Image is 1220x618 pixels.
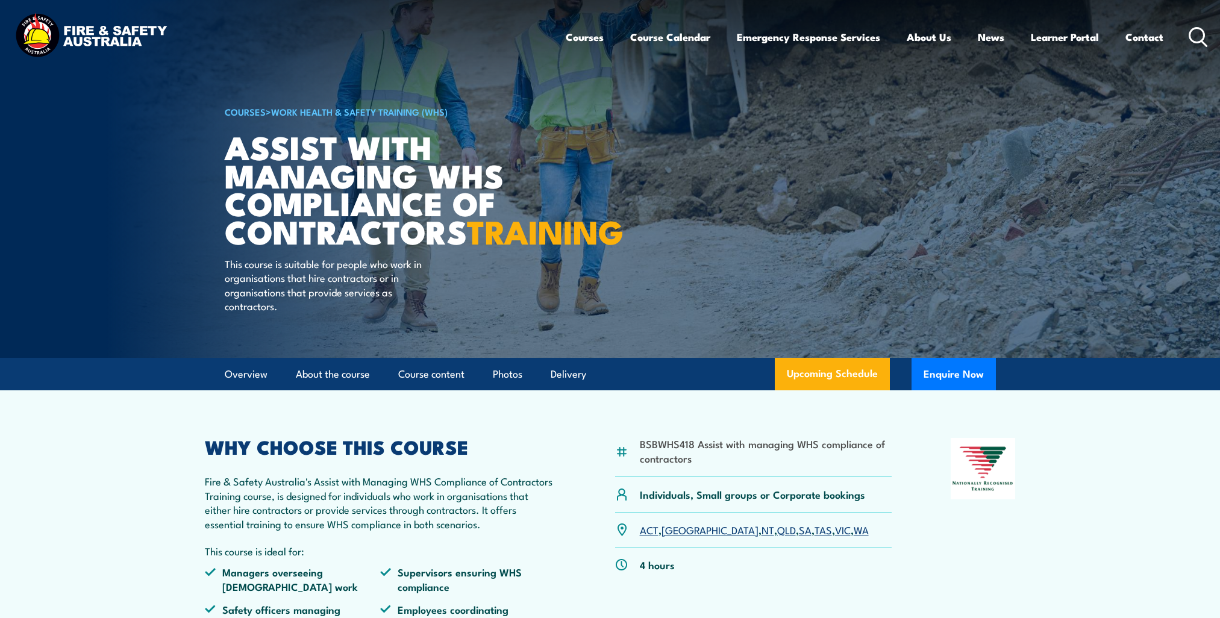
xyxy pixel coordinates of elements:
a: News [978,21,1004,53]
a: WA [854,522,869,537]
p: 4 hours [640,558,675,572]
h6: > [225,104,522,119]
a: VIC [835,522,851,537]
a: Overview [225,358,267,390]
a: ACT [640,522,658,537]
strong: TRAINING [467,205,624,255]
a: About the course [296,358,370,390]
p: Fire & Safety Australia's Assist with Managing WHS Compliance of Contractors Training course, is ... [205,474,557,531]
li: Managers overseeing [DEMOGRAPHIC_DATA] work [205,565,381,593]
a: Course Calendar [630,21,710,53]
h2: WHY CHOOSE THIS COURSE [205,438,557,455]
a: Work Health & Safety Training (WHS) [271,105,448,118]
a: Learner Portal [1031,21,1099,53]
a: QLD [777,522,796,537]
button: Enquire Now [912,358,996,390]
a: Courses [566,21,604,53]
a: COURSES [225,105,266,118]
a: Contact [1125,21,1163,53]
li: Supervisors ensuring WHS compliance [380,565,556,593]
a: TAS [815,522,832,537]
a: Upcoming Schedule [775,358,890,390]
a: Emergency Response Services [737,21,880,53]
li: BSBWHS418 Assist with managing WHS compliance of contractors [640,437,892,465]
a: Photos [493,358,522,390]
a: About Us [907,21,951,53]
a: Course content [398,358,465,390]
a: NT [762,522,774,537]
a: [GEOGRAPHIC_DATA] [662,522,759,537]
p: This course is ideal for: [205,544,557,558]
h1: Assist with Managing WHS Compliance of Contractors [225,133,522,245]
a: SA [799,522,812,537]
p: , , , , , , , [640,523,869,537]
img: Nationally Recognised Training logo. [951,438,1016,499]
p: Individuals, Small groups or Corporate bookings [640,487,865,501]
p: This course is suitable for people who work in organisations that hire contractors or in organisa... [225,257,445,313]
a: Delivery [551,358,586,390]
